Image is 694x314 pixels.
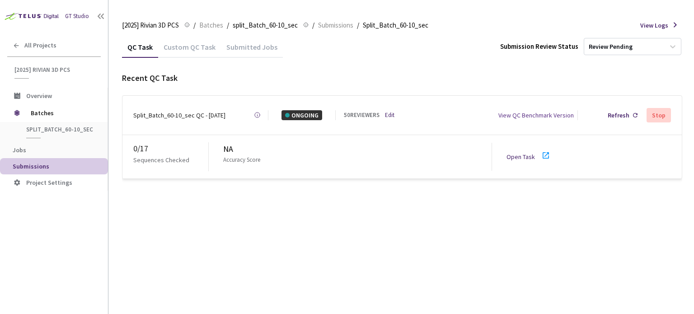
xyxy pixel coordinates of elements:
div: Submission Review Status [500,41,578,52]
span: Submissions [13,162,49,170]
span: Batches [199,20,223,31]
div: ONGOING [281,110,322,120]
div: Recent QC Task [122,72,682,84]
span: [2025] Rivian 3D PCS [14,66,95,74]
span: Batches [31,104,93,122]
li: / [193,20,196,31]
span: All Projects [24,42,56,49]
span: Split_Batch_60-10_sec [363,20,428,31]
div: Review Pending [589,42,633,51]
div: Split_Batch_60-10_sec QC - [DATE] [133,110,225,120]
div: View QC Benchmark Version [498,110,574,120]
span: [2025] Rivian 3D PCS [122,20,179,31]
a: Submissions [316,20,355,30]
span: Jobs [13,146,26,154]
li: / [357,20,359,31]
p: Sequences Checked [133,155,189,165]
a: Open Task [506,153,535,161]
div: NA [223,143,492,155]
span: View Logs [640,20,668,30]
li: / [312,20,314,31]
a: Edit [385,111,394,120]
span: Project Settings [26,178,72,187]
span: Submissions [318,20,353,31]
span: split_Batch_60-10_sec [26,126,93,133]
div: Submitted Jobs [221,42,283,58]
div: QC Task [122,42,158,58]
div: Refresh [608,110,629,120]
a: Batches [197,20,225,30]
div: Stop [652,112,666,119]
span: split_Batch_60-10_sec [233,20,298,31]
span: Overview [26,92,52,100]
div: GT Studio [65,12,89,21]
div: 0 / 17 [133,142,208,155]
li: / [227,20,229,31]
div: Custom QC Task [158,42,221,58]
div: 50 REVIEWERS [344,111,380,120]
p: Accuracy Score [223,155,260,164]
